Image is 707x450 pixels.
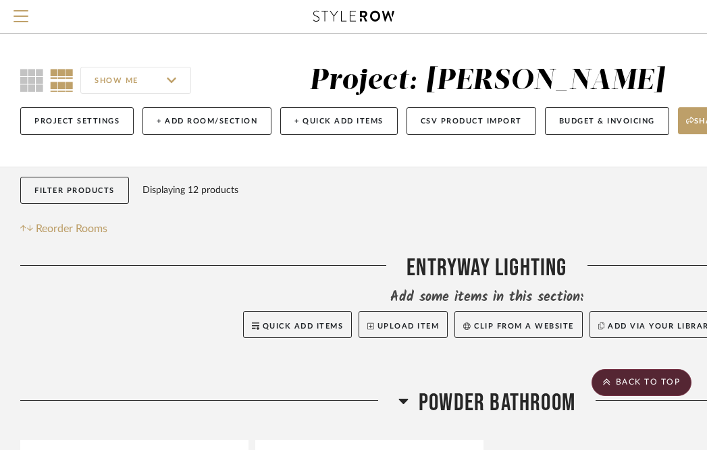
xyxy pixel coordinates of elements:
div: Displaying 12 products [142,177,238,204]
button: + Quick Add Items [280,107,398,135]
div: Project: [PERSON_NAME] [309,67,664,95]
button: Clip from a website [454,311,582,338]
button: Upload Item [359,311,448,338]
button: Reorder Rooms [20,221,107,237]
span: Powder Bathroom [419,389,575,418]
span: Quick Add Items [263,322,344,330]
button: Budget & Invoicing [545,107,669,135]
button: Quick Add Items [243,311,352,338]
scroll-to-top-button: BACK TO TOP [592,369,691,396]
button: Filter Products [20,177,129,204]
button: Project Settings [20,107,134,135]
button: CSV Product Import [407,107,536,135]
button: + Add Room/Section [142,107,271,135]
span: Reorder Rooms [36,221,107,237]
